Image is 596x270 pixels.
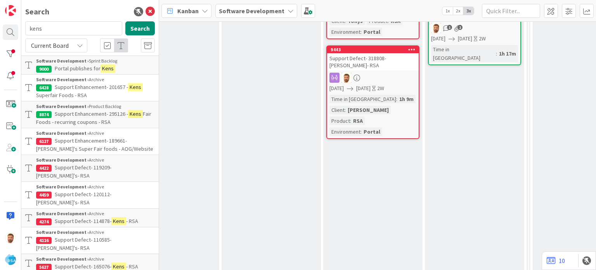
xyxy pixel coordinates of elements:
[360,127,362,136] span: :
[111,217,126,225] mark: Kens
[327,46,419,53] div: 9443
[36,157,89,163] b: Software Development ›
[21,101,159,128] a: Software Development ›Product Backlog8874Support Enhancement- 295126 -KensFair Foods - recurring ...
[362,127,382,136] div: Portal
[442,7,453,15] span: 1x
[350,117,351,125] span: :
[431,45,496,62] div: Time in [GEOGRAPHIC_DATA]
[36,256,89,262] b: Software Development ›
[36,229,89,235] b: Software Development ›
[479,35,486,43] div: 2W
[377,84,384,92] div: 2W
[21,128,159,155] a: Software Development ›Archive6127Support Enhancement- 189661- [PERSON_NAME]'s Super Fair foods - ...
[329,95,396,103] div: Time in [GEOGRAPHIC_DATA]
[36,218,52,225] div: 4274
[36,137,153,152] span: Support Enhancement- 189661- [PERSON_NAME]'s Super Fair foods - AOG/Website
[346,106,391,114] div: [PERSON_NAME]
[327,73,419,83] div: AS
[36,130,155,137] div: Archive
[25,6,49,17] div: Search
[128,83,143,91] mark: Kens
[21,227,159,254] a: Software Development ›Archive4116Support Defect- 110585- [PERSON_NAME]'s- RSA
[36,66,52,73] div: 9000
[429,23,520,33] div: AS
[125,21,155,35] button: Search
[36,210,155,217] div: Archive
[329,28,360,36] div: Environment
[21,56,159,75] a: Software Development ›Sprint Backlog9000Portal publishes forKens
[362,28,382,36] div: Portal
[36,192,52,199] div: 4459
[356,84,371,92] span: [DATE]
[345,106,346,114] span: :
[31,42,69,49] span: Current Board
[5,254,16,265] img: avatar
[36,183,155,190] div: Archive
[36,184,89,190] b: Software Development ›
[36,103,89,109] b: Software Development ›
[5,232,16,243] img: AS
[457,25,463,30] span: 2
[36,138,52,145] div: 6127
[21,155,159,182] a: Software Development ›Archive4422Support Defect- 119209- [PERSON_NAME]'s- RSA
[329,84,344,92] span: [DATE]
[128,110,143,118] mark: Kens
[497,49,518,58] div: 1h 17m
[126,263,138,270] span: - RSA
[36,76,155,83] div: Archive
[36,92,87,99] span: Superfair Foods - RSA
[327,53,419,70] div: Support Defect- 318808- [PERSON_NAME]- RSA
[36,157,155,164] div: Archive
[431,35,445,43] span: [DATE]
[36,84,52,91] div: 6428
[329,127,360,136] div: Environment
[329,106,345,114] div: Client
[453,7,463,15] span: 2x
[341,73,352,83] img: AS
[126,218,138,225] span: - RSA
[36,77,89,82] b: Software Development ›
[447,25,452,30] span: 1
[396,95,397,103] span: :
[55,218,111,225] span: Support Defect- 114878-
[36,236,111,251] span: Support Defect- 110585- [PERSON_NAME]'s- RSA
[55,110,128,117] span: Support Enhancement- 295126 -
[21,75,159,101] a: Software Development ›Archive6428Support Enhancement- 201657 -KensSuperfair Foods - RSA
[547,256,565,265] a: 10
[431,23,441,33] img: AS
[351,117,365,125] div: RSA
[36,256,155,263] div: Archive
[331,47,419,52] div: 9443
[36,103,155,110] div: Product Backlog
[36,237,52,244] div: 4116
[36,191,111,206] span: Support Defect- 120112- [PERSON_NAME]'s- RSA
[329,117,350,125] div: Product
[36,57,155,64] div: Sprint Backlog
[5,5,16,16] img: Visit kanbanzone.com
[496,49,497,58] span: :
[36,111,52,118] div: 8874
[36,164,111,179] span: Support Defect- 119209- [PERSON_NAME]'s- RSA
[55,263,111,270] span: Support Defect- 165076-
[55,65,100,72] span: Portal publishes for
[36,229,155,236] div: Archive
[36,130,89,136] b: Software Development ›
[177,6,199,16] span: Kanban
[55,84,128,91] span: Support Enhancement- 201657 -
[397,95,416,103] div: 1h 9m
[327,46,419,70] div: 9443Support Defect- 318808- [PERSON_NAME]- RSA
[25,21,122,35] input: Search for title...
[36,58,89,64] b: Software Development ›
[482,4,540,18] input: Quick Filter...
[21,182,159,208] a: Software Development ›Archive4459Support Defect- 120112- [PERSON_NAME]'s- RSA
[36,165,52,172] div: 4422
[21,208,159,227] a: Software Development ›Archive4274Support Defect- 114878-Kens- RSA
[219,7,284,15] b: Software Development
[100,64,115,73] mark: Kens
[360,28,362,36] span: :
[463,7,474,15] span: 3x
[458,35,472,43] span: [DATE]
[36,211,89,216] b: Software Development ›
